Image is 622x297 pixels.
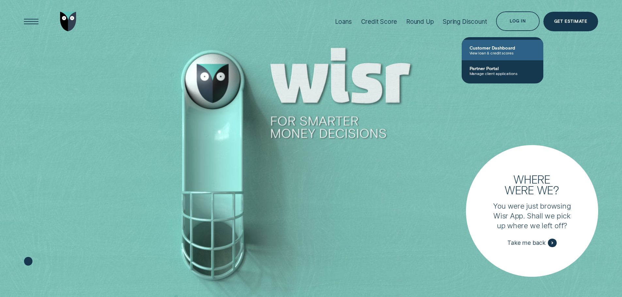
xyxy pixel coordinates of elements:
a: Where were we?You were just browsing Wisr App. Shall we pick up where we left off?Take me back [466,145,598,277]
a: Customer DashboardView loan & credit scores [462,40,543,60]
img: Wisr [60,12,76,31]
div: Spring Discount [443,18,487,25]
a: Get Estimate [543,12,598,31]
span: Take me back [507,239,546,246]
button: Log in [496,11,539,31]
div: Round Up [406,18,434,25]
span: Manage client applications [470,71,535,76]
p: You were just browsing Wisr App. Shall we pick up where we left off? [488,201,576,230]
span: Partner Portal [470,66,535,71]
span: View loan & credit scores [470,51,535,55]
span: Customer Dashboard [470,45,535,51]
button: Open Menu [22,12,41,31]
h3: Where were we? [500,174,564,195]
div: Credit Score [361,18,397,25]
a: Partner PortalManage client applications [462,60,543,81]
div: Loans [335,18,352,25]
